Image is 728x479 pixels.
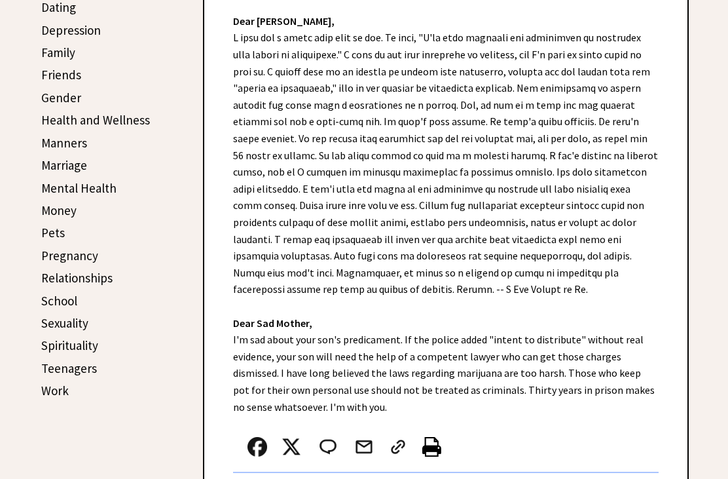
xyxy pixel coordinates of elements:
[41,361,97,377] a: Teenagers
[41,113,150,128] a: Health and Wellness
[41,316,88,332] a: Sexuality
[41,23,101,39] a: Depression
[41,45,75,61] a: Family
[422,438,441,457] img: printer%20icon.png
[41,271,113,286] a: Relationships
[41,158,87,174] a: Marriage
[41,136,87,151] a: Manners
[41,383,69,399] a: Work
[388,438,408,457] img: link_02.png
[41,338,98,354] a: Spirituality
[233,317,312,330] strong: Dear Sad Mother,
[41,203,77,219] a: Money
[354,438,374,457] img: mail.png
[233,15,335,28] strong: Dear [PERSON_NAME],
[282,438,301,457] img: x_small.png
[41,90,81,106] a: Gender
[41,225,65,241] a: Pets
[41,294,77,309] a: School
[41,181,117,197] a: Mental Health
[247,438,267,457] img: facebook.png
[41,67,81,83] a: Friends
[41,248,98,264] a: Pregnancy
[317,438,339,457] img: message_round%202.png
